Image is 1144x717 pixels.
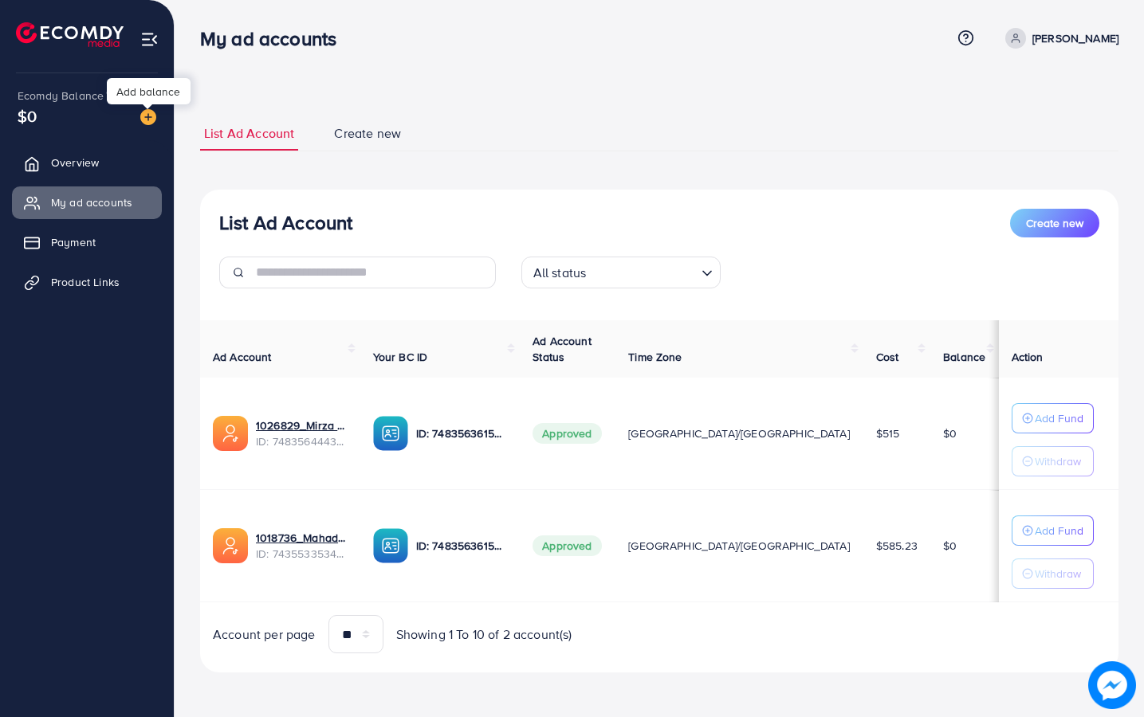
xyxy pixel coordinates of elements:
span: Product Links [51,274,120,290]
span: $515 [876,425,900,441]
input: Search for option [591,258,694,284]
div: Add balance [107,78,191,104]
p: Withdraw [1035,452,1081,471]
span: Account per page [213,625,316,644]
button: Withdraw [1012,446,1094,476]
span: [GEOGRAPHIC_DATA]/[GEOGRAPHIC_DATA] [628,425,850,441]
button: Create new [1010,209,1099,237]
span: $0 [943,425,957,441]
span: $0 [943,538,957,554]
button: Add Fund [1012,403,1094,433]
p: Withdraw [1035,564,1081,583]
span: ID: 7483564443801206785 [256,433,348,449]
span: List Ad Account [204,124,294,143]
img: image [140,109,156,125]
p: Add Fund [1035,521,1083,540]
span: Cost [876,349,899,365]
a: Product Links [12,266,162,298]
span: Balance [943,349,985,365]
img: ic-ads-acc.e4c84228.svg [213,528,248,563]
h3: My ad accounts [200,27,349,50]
span: $0 [18,104,37,127]
a: [PERSON_NAME] [999,28,1118,49]
a: My ad accounts [12,186,162,218]
button: Withdraw [1012,558,1094,589]
img: ic-ba-acc.ded83a64.svg [373,416,408,451]
span: Overview [51,155,99,170]
div: <span class='underline'>1018736_Mahad Keratin_1731220068476</span></br>7435533534087036945 [256,530,348,562]
img: ic-ba-acc.ded83a64.svg [373,528,408,563]
span: Approved [533,423,601,444]
p: ID: 7483563615300272136 [416,424,508,443]
span: Ad Account [213,349,272,365]
span: Payment [51,234,96,250]
a: 1018736_Mahad Keratin_1731220068476 [256,530,348,546]
span: Your BC ID [373,349,428,365]
p: Add Fund [1035,409,1083,428]
h3: List Ad Account [219,211,352,234]
span: All status [530,261,590,284]
a: Payment [12,226,162,258]
span: ID: 7435533534087036945 [256,546,348,562]
div: Search for option [521,257,721,288]
div: <span class='underline'>1026829_Mirza Hassnain_1742403147959</span></br>7483564443801206785 [256,417,348,450]
span: Ad Account Status [533,333,592,365]
img: menu [140,30,159,49]
a: 1026829_Mirza Hassnain_1742403147959 [256,417,348,433]
span: Time Zone [628,349,682,365]
img: ic-ads-acc.e4c84228.svg [213,416,248,451]
span: $585.23 [876,538,918,554]
span: Create new [334,124,401,143]
span: Action [1012,349,1044,365]
img: logo [16,22,124,47]
span: Approved [533,535,601,556]
span: Create new [1026,215,1083,231]
img: image [1088,661,1136,709]
span: Showing 1 To 10 of 2 account(s) [396,625,572,644]
span: [GEOGRAPHIC_DATA]/[GEOGRAPHIC_DATA] [628,538,850,554]
span: My ad accounts [51,194,132,210]
p: ID: 7483563615300272136 [416,536,508,555]
p: [PERSON_NAME] [1032,29,1118,48]
span: Ecomdy Balance [18,88,104,104]
button: Add Fund [1012,515,1094,546]
a: Overview [12,147,162,178]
